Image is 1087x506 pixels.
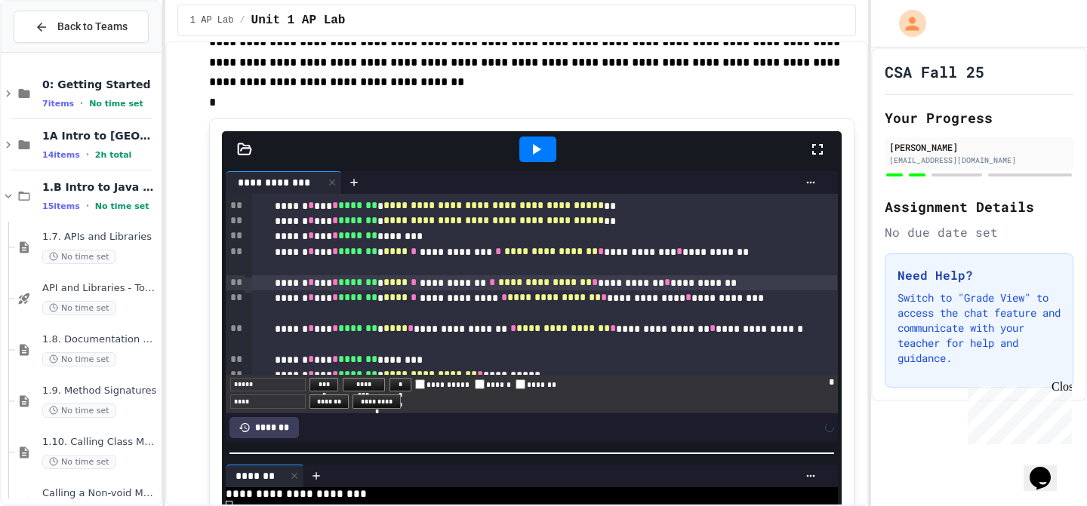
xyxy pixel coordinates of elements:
h3: Need Help? [898,266,1061,284]
h1: CSA Fall 25 [885,61,984,82]
span: 14 items [42,150,80,160]
span: 2h total [95,150,132,160]
div: Chat with us now!Close [6,6,104,96]
span: No time set [42,352,116,366]
span: Calling a Non-void Method [42,487,158,500]
div: [EMAIL_ADDRESS][DOMAIN_NAME] [889,155,1069,166]
span: API and Libraries - Topic 1.7 [42,282,158,295]
button: close [829,375,835,389]
button: Back to Teams [14,11,149,43]
span: No time set [42,455,116,469]
span: No time set [42,250,116,264]
h2: Assignment Details [885,196,1073,217]
input: Replace [230,394,306,409]
span: 1 AP Lab [190,14,234,26]
span: 1A Intro to [GEOGRAPHIC_DATA] [42,129,158,143]
iframe: chat widget [962,380,1072,444]
div: No due date set [885,223,1073,241]
span: • [86,200,89,212]
span: 15 items [42,201,80,211]
span: 1.8. Documentation with Comments and Preconditions [42,333,158,346]
span: Back to Teams [57,19,128,35]
span: • [86,149,89,161]
div: [PERSON_NAME] [889,140,1069,154]
iframe: chat widget [1024,446,1072,491]
span: • [80,97,83,109]
span: 0: Getting Started [42,78,158,91]
span: No time set [42,403,116,418]
input: Find [230,378,306,392]
h2: Your Progress [885,107,1073,128]
span: 7 items [42,99,74,109]
p: Switch to "Grade View" to access the chat feature and communicate with your teacher for help and ... [898,290,1061,366]
span: / [239,14,245,26]
span: No time set [42,301,116,315]
span: 1.9. Method Signatures [42,385,158,397]
div: My Account [883,6,930,41]
span: No time set [95,201,149,211]
span: Unit 1 AP Lab [251,11,346,29]
span: No time set [89,99,143,109]
span: 1.7. APIs and Libraries [42,231,158,244]
span: 1.10. Calling Class Methods [42,436,158,449]
span: 1.B Intro to Java (Lesson) [42,180,158,194]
